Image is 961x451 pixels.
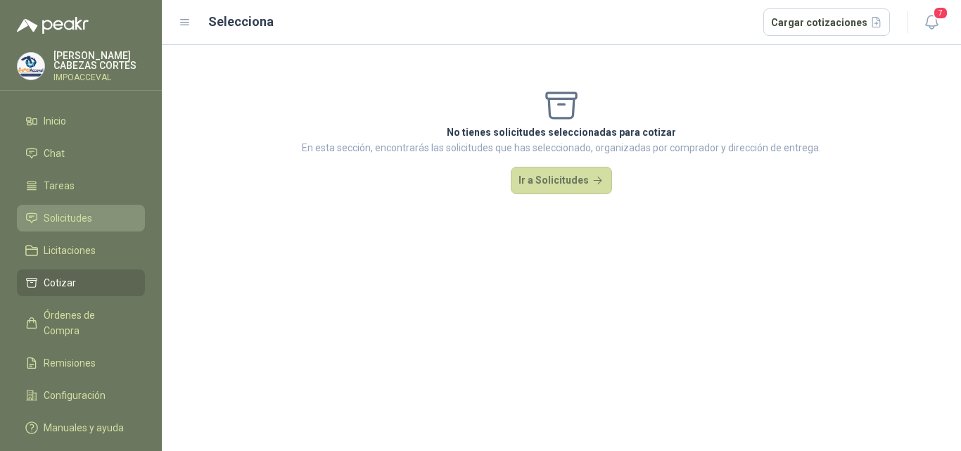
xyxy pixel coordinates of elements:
button: Cargar cotizaciones [763,8,891,37]
a: Manuales y ayuda [17,414,145,441]
a: Cotizar [17,269,145,296]
span: Solicitudes [44,210,92,226]
span: Tareas [44,178,75,193]
span: Chat [44,146,65,161]
p: No tienes solicitudes seleccionadas para cotizar [302,125,821,140]
button: 7 [919,10,944,35]
a: Tareas [17,172,145,199]
a: Órdenes de Compra [17,302,145,344]
span: Cotizar [44,275,76,291]
a: Inicio [17,108,145,134]
img: Logo peakr [17,17,89,34]
a: Remisiones [17,350,145,376]
span: Inicio [44,113,66,129]
p: En esta sección, encontrarás las solicitudes que has seleccionado, organizadas por comprador y di... [302,140,821,155]
button: Ir a Solicitudes [511,167,612,195]
a: Solicitudes [17,205,145,231]
span: Configuración [44,388,106,403]
span: Licitaciones [44,243,96,258]
a: Licitaciones [17,237,145,264]
p: [PERSON_NAME] CABEZAS CORTES [53,51,145,70]
span: 7 [933,6,948,20]
h2: Selecciona [208,12,274,32]
span: Manuales y ayuda [44,420,124,436]
p: IMPOACCEVAL [53,73,145,82]
a: Chat [17,140,145,167]
span: Remisiones [44,355,96,371]
span: Órdenes de Compra [44,307,132,338]
a: Configuración [17,382,145,409]
img: Company Logo [18,53,44,80]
